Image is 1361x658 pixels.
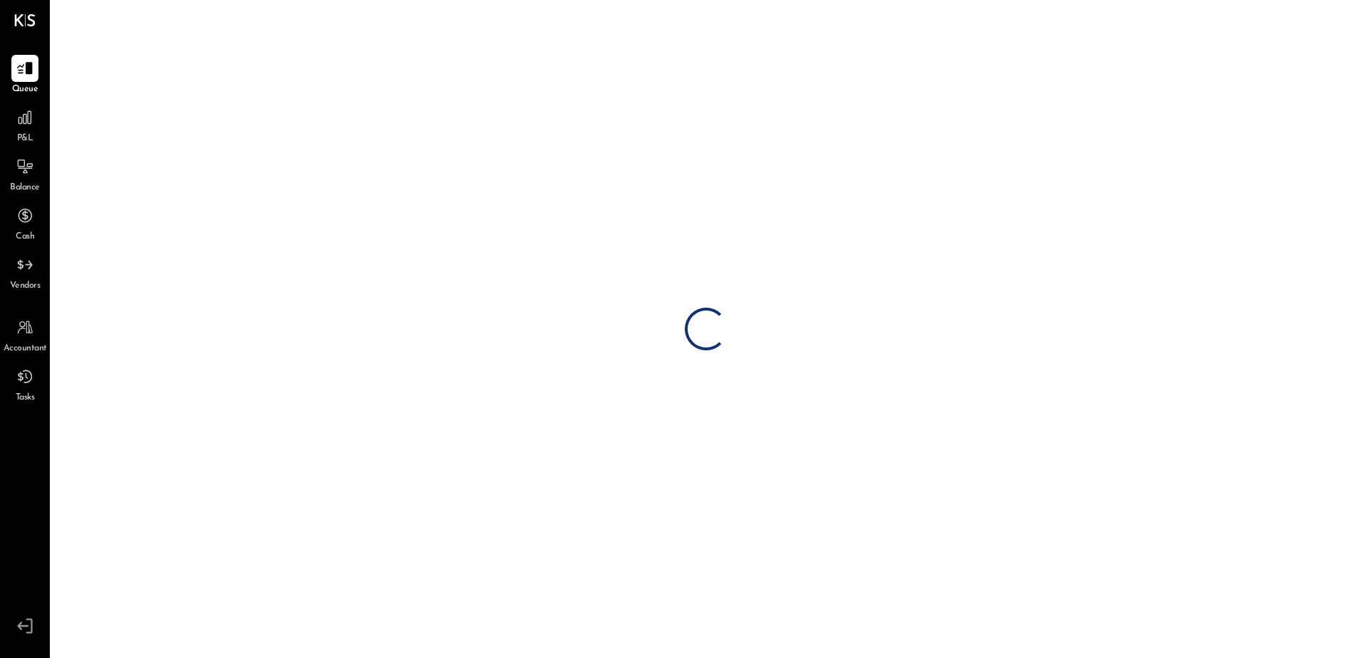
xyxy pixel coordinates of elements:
span: Cash [16,231,34,244]
span: Accountant [4,343,47,355]
span: Tasks [16,392,35,404]
a: Accountant [1,314,49,355]
span: Queue [12,83,38,96]
span: P&L [17,132,33,145]
a: Cash [1,202,49,244]
a: Tasks [1,363,49,404]
a: P&L [1,104,49,145]
a: Balance [1,153,49,194]
span: Vendors [10,280,41,293]
a: Vendors [1,251,49,293]
span: Balance [10,182,40,194]
a: Queue [1,55,49,96]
